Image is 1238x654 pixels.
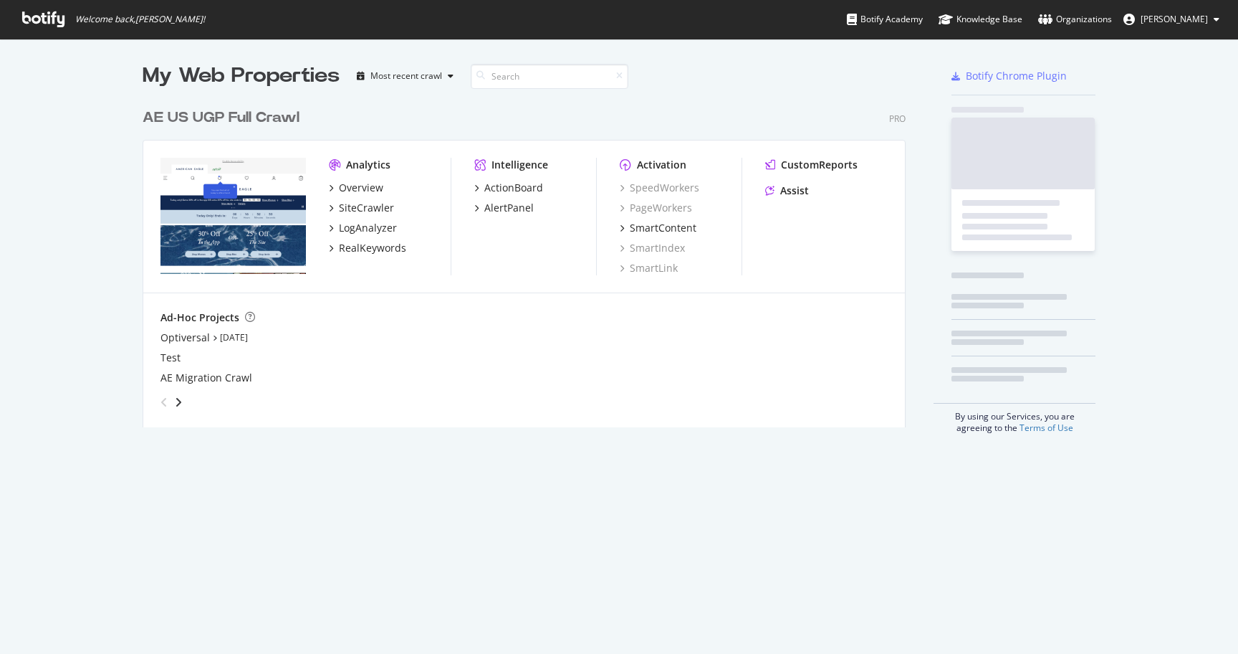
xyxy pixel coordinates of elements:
[160,158,306,274] img: www.ae.com
[630,221,696,235] div: SmartContent
[143,108,305,128] a: AE US UGP Full Crawl
[939,12,1022,27] div: Knowledge Base
[160,371,252,385] a: AE Migration Crawl
[491,158,548,172] div: Intelligence
[474,201,534,215] a: AlertPanel
[160,331,210,345] a: Optiversal
[329,201,394,215] a: SiteCrawler
[620,221,696,235] a: SmartContent
[1019,422,1073,434] a: Terms of Use
[765,184,809,198] a: Assist
[780,184,809,198] div: Assist
[75,14,205,25] span: Welcome back, [PERSON_NAME] !
[966,69,1067,83] div: Botify Chrome Plugin
[351,65,459,87] button: Most recent crawl
[765,158,858,172] a: CustomReports
[339,221,397,235] div: LogAnalyzer
[1141,13,1208,25] span: Melanie Vadney
[1038,12,1112,27] div: Organizations
[484,201,534,215] div: AlertPanel
[934,403,1095,434] div: By using our Services, you are agreeing to the
[847,12,923,27] div: Botify Academy
[781,158,858,172] div: CustomReports
[160,311,239,325] div: Ad-Hoc Projects
[143,108,299,128] div: AE US UGP Full Crawl
[339,201,394,215] div: SiteCrawler
[173,395,183,409] div: angle-right
[143,62,340,90] div: My Web Properties
[1112,8,1231,31] button: [PERSON_NAME]
[951,69,1067,83] a: Botify Chrome Plugin
[620,241,685,255] a: SmartIndex
[620,261,678,275] a: SmartLink
[329,241,406,255] a: RealKeywords
[155,391,173,414] div: angle-left
[329,221,397,235] a: LogAnalyzer
[339,181,383,195] div: Overview
[339,241,406,255] div: RealKeywords
[160,351,181,365] a: Test
[889,113,906,125] div: Pro
[471,64,628,89] input: Search
[370,72,442,80] div: Most recent crawl
[474,181,543,195] a: ActionBoard
[329,181,383,195] a: Overview
[220,331,248,343] a: [DATE]
[484,181,543,195] div: ActionBoard
[346,158,390,172] div: Analytics
[620,181,699,195] a: SpeedWorkers
[620,201,692,215] a: PageWorkers
[143,90,917,427] div: grid
[637,158,686,172] div: Activation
